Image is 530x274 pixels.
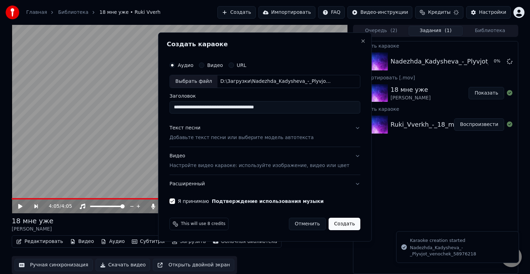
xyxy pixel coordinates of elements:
h2: Создать караоке [167,41,363,47]
div: Видео [169,153,349,169]
p: Добавьте текст песни или выберите модель автотекста [169,134,314,141]
label: Я принимаю [178,199,324,204]
label: Видео [207,63,223,68]
button: Текст песниДобавьте текст песни или выберите модель автотекста [169,119,360,147]
div: Выбрать файл [170,75,217,88]
button: Создать [328,218,360,230]
label: Заголовок [169,94,360,98]
button: Я принимаю [212,199,324,204]
button: ВидеоНастройте видео караоке: используйте изображение, видео или цвет [169,147,360,175]
div: D:\Загрузки\Nadezhda_Kadysheva_-_Plyvjot_venochek_58976218.mp3 [217,78,335,85]
span: This will use 8 credits [181,221,225,227]
button: Отменить [289,218,326,230]
div: Текст песни [169,125,200,131]
label: Аудио [178,63,193,68]
p: Настройте видео караоке: используйте изображение, видео или цвет [169,162,349,169]
label: URL [237,63,246,68]
button: Расширенный [169,175,360,193]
